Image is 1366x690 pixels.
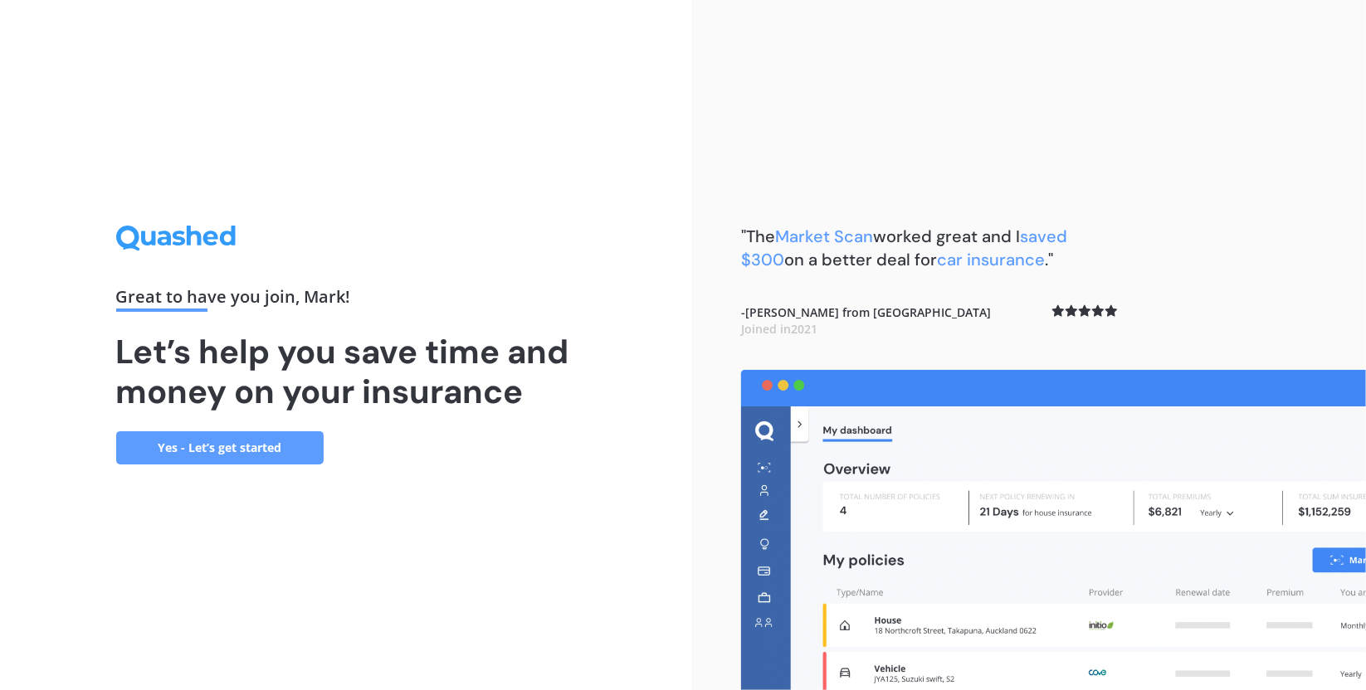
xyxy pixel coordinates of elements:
[116,289,576,312] div: Great to have you join , Mark !
[741,321,817,337] span: Joined in 2021
[741,370,1366,690] img: dashboard.webp
[116,332,576,411] h1: Let’s help you save time and money on your insurance
[775,226,873,247] span: Market Scan
[741,304,991,337] b: - [PERSON_NAME] from [GEOGRAPHIC_DATA]
[116,431,324,464] a: Yes - Let’s get started
[937,249,1045,270] span: car insurance
[741,226,1067,270] span: saved $300
[741,226,1067,270] b: "The worked great and I on a better deal for ."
